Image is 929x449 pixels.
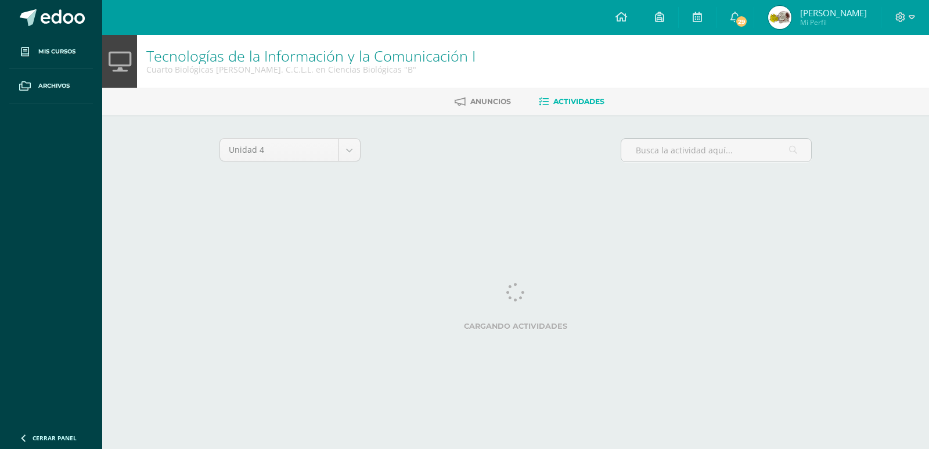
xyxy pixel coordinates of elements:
[621,139,811,161] input: Busca la actividad aquí...
[9,69,93,103] a: Archivos
[735,15,748,28] span: 29
[146,46,476,66] a: Tecnologías de la Información y la Comunicación I
[33,434,77,442] span: Cerrar panel
[229,139,329,161] span: Unidad 4
[9,35,93,69] a: Mis cursos
[800,17,867,27] span: Mi Perfil
[146,48,476,64] h1: Tecnologías de la Información y la Comunicación I
[800,7,867,19] span: [PERSON_NAME]
[539,92,604,111] a: Actividades
[553,97,604,106] span: Actividades
[470,97,511,106] span: Anuncios
[768,6,791,29] img: 80695a6a3fc5c9fc672bc8c040321b96.png
[219,322,812,331] label: Cargando actividades
[455,92,511,111] a: Anuncios
[38,47,75,56] span: Mis cursos
[38,81,70,91] span: Archivos
[220,139,360,161] a: Unidad 4
[146,64,476,75] div: Cuarto Biológicas Bach. C.C.L.L. en Ciencias Biológicas 'B'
